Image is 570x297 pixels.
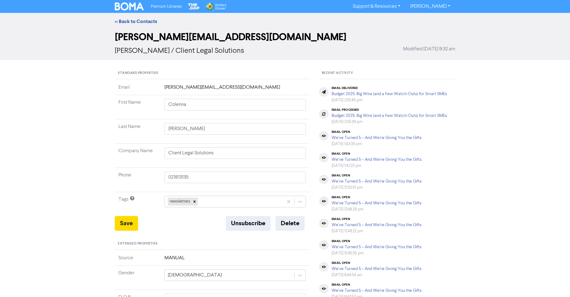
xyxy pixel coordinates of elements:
td: Source [115,254,161,266]
div: Standard Properties [115,67,310,79]
div: Recent Activity [319,67,455,79]
div: [DATE] 12:45:35 pm [332,250,422,256]
div: email open [332,130,422,134]
a: [PERSON_NAME] [405,2,455,11]
iframe: Chat Widget [539,268,570,297]
div: [DATE] 1:42:23 pm [332,163,422,169]
div: [DATE] 12:48:22 pm [332,228,422,234]
td: Email [115,84,161,95]
td: Gender [115,265,161,290]
td: Phone [115,168,161,192]
div: [DATE] 12:48:29 pm [332,206,422,212]
div: newsletters [168,198,191,206]
td: First Name [115,95,161,119]
div: [DATE] 1:43:30 pm [332,141,422,147]
span: [PERSON_NAME] / Client Legal Solutions [115,47,244,55]
td: Company Name [115,144,161,168]
div: [DATE] 2:05:45 pm [332,97,447,103]
div: [DATE] 9:44:54 am [332,272,422,278]
a: We've Turned 5 – And We’re Giving You the Gifts [332,267,422,271]
div: email processed [332,108,447,112]
button: Unsubscribe [226,216,271,231]
span: Modified [DATE] 9:32 am [403,45,455,53]
button: Delete [275,216,305,231]
img: The Gap [187,2,201,10]
a: Budget 2025: Big Wins (and a Few Watch-Outs) for Smart SMEs [332,114,447,118]
td: Tags [115,192,161,216]
a: We've Turned 5 – And We’re Giving You the Gifts [332,245,422,249]
td: Last Name [115,119,161,144]
a: We've Turned 5 – And We’re Giving You the Gifts [332,201,422,205]
div: email open [332,195,422,199]
a: We've Turned 5 – And We’re Giving You the Gifts [332,157,422,162]
h2: [PERSON_NAME][EMAIL_ADDRESS][DOMAIN_NAME] [115,31,455,43]
td: MANUAL [161,254,310,266]
a: We've Turned 5 – And We’re Giving You the Gifts [332,223,422,227]
button: Save [115,216,138,231]
div: email open [332,239,422,243]
div: [DATE] 2:05:39 pm [332,119,447,125]
a: Support & Resources [348,2,405,11]
span: Premium Libraries: [151,5,182,9]
img: Wolters Kluwer [205,2,226,10]
div: email open [332,152,422,156]
td: [PERSON_NAME][EMAIL_ADDRESS][DOMAIN_NAME] [161,84,310,95]
div: email open [332,283,422,287]
div: email open [332,174,422,177]
a: We've Turned 5 – And We’re Giving You the Gifts [332,136,422,140]
div: email open [332,261,422,265]
img: BOMA Logo [115,2,144,10]
div: email delivered [332,86,447,90]
div: [DEMOGRAPHIC_DATA] [168,272,222,279]
div: email open [332,217,422,221]
a: << Back to Contacts [115,18,157,25]
a: We've Turned 5 – And We’re Giving You the Gifts [332,179,422,183]
a: We've Turned 5 – And We’re Giving You the Gifts [332,288,422,293]
div: [DATE] 12:50:51 pm [332,185,422,191]
a: Budget 2025: Big Wins (and a Few Watch-Outs) for Smart SMEs [332,92,447,96]
div: Extended Properties [115,238,310,250]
